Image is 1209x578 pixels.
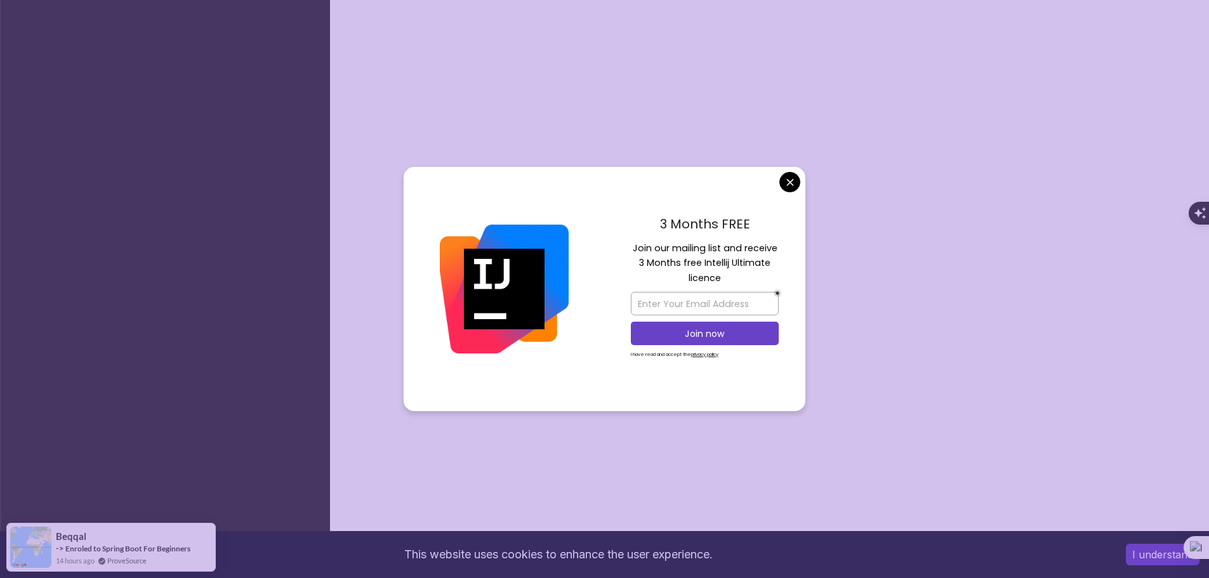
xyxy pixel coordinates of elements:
[107,555,147,566] a: ProveSource
[65,544,190,553] a: Enroled to Spring Boot For Beginners
[1126,544,1199,565] button: Accept cookies
[10,527,51,568] img: provesource social proof notification image
[10,541,1107,568] div: This website uses cookies to enhance the user experience.
[56,531,86,542] span: Beqqal
[56,555,95,566] span: 14 hours ago
[56,543,64,553] span: ->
